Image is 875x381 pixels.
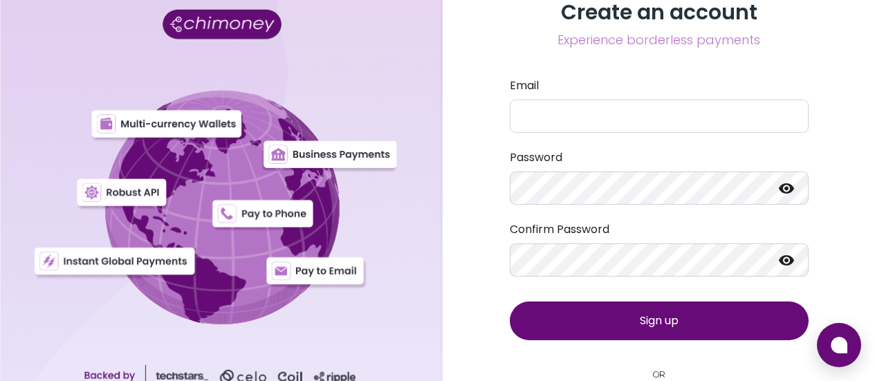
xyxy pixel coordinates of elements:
button: Sign up [510,301,809,340]
span: Sign up [640,313,679,328]
span: Experience borderless payments [510,30,809,50]
button: Open chat window [817,323,861,367]
small: OR [510,368,809,381]
label: Confirm Password [510,221,809,238]
label: Email [510,77,809,94]
label: Password [510,149,809,166]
